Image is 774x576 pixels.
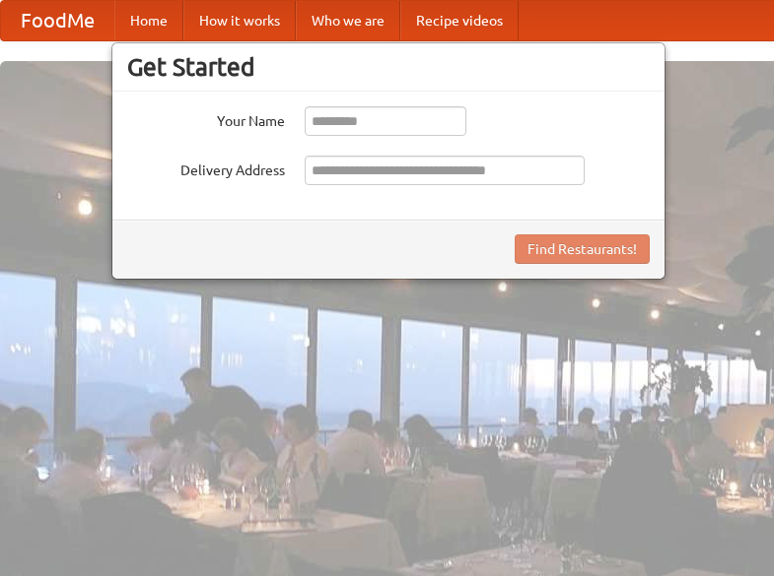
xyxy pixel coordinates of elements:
[515,234,650,264] button: Find Restaurants!
[1,1,114,40] a: FoodMe
[127,156,285,180] label: Delivery Address
[127,106,285,131] label: Your Name
[296,1,400,40] a: Who we are
[114,1,183,40] a: Home
[183,1,296,40] a: How it works
[400,1,519,40] a: Recipe videos
[127,52,650,82] h3: Get Started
